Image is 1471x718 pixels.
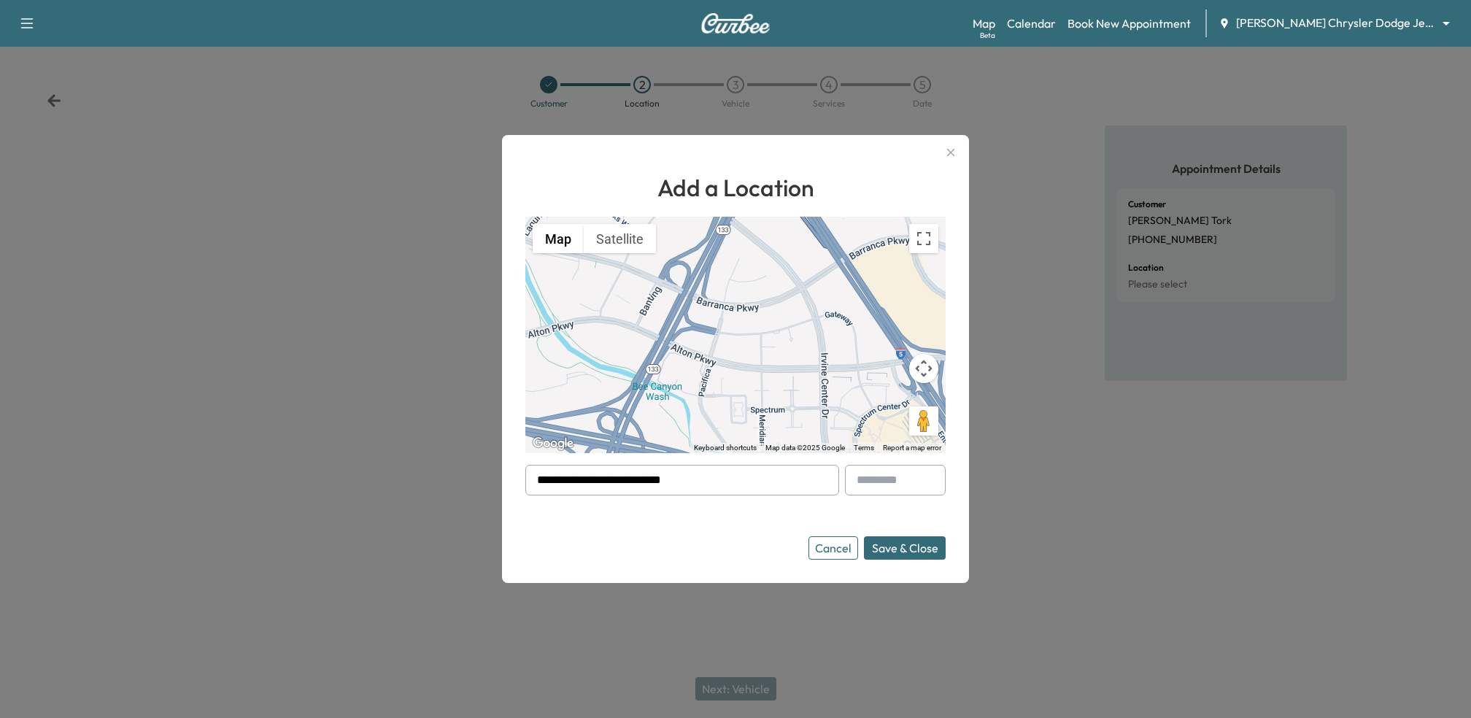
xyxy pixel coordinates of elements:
a: Report a map error [883,444,941,452]
a: Terms (opens in new tab) [854,444,874,452]
a: Book New Appointment [1067,15,1191,32]
a: Calendar [1007,15,1056,32]
span: [PERSON_NAME] Chrysler Dodge Jeep RAM of [GEOGRAPHIC_DATA] [1236,15,1436,31]
button: Map camera controls [909,354,938,383]
a: Open this area in Google Maps (opens a new window) [529,434,577,453]
button: Drag Pegman onto the map to open Street View [909,406,938,436]
span: Map data ©2025 Google [765,444,845,452]
h1: Add a Location [525,170,946,205]
img: Curbee Logo [700,13,771,34]
button: Cancel [808,536,858,560]
button: Save & Close [864,536,946,560]
a: MapBeta [973,15,995,32]
button: Toggle fullscreen view [909,224,938,253]
img: Google [529,434,577,453]
div: Beta [980,30,995,41]
button: Show satellite imagery [584,224,656,253]
button: Show street map [533,224,584,253]
button: Keyboard shortcuts [694,443,757,453]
